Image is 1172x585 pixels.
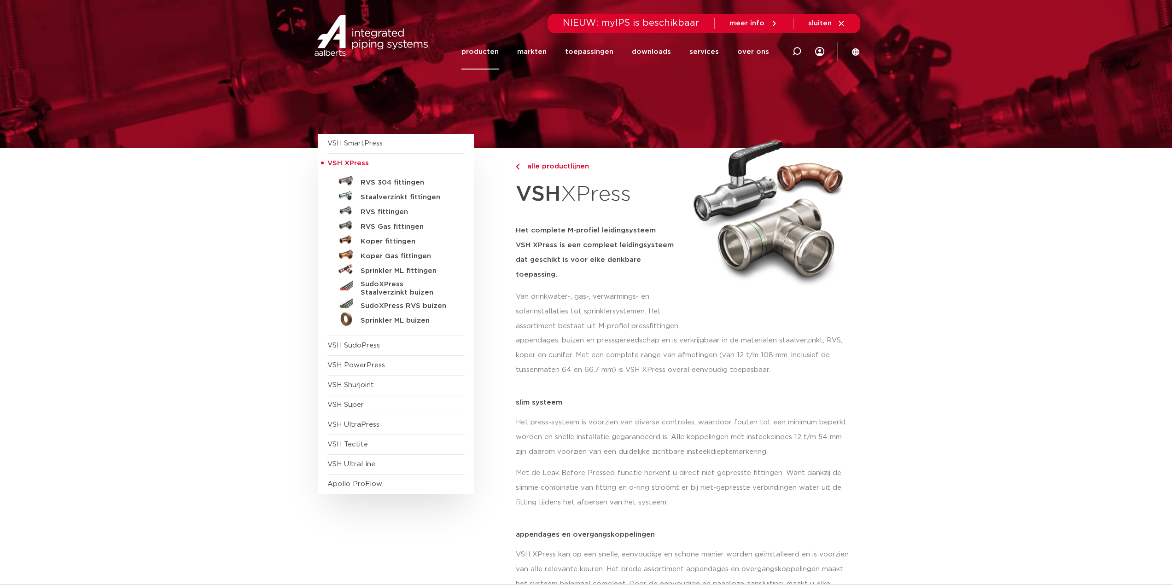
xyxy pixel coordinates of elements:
[522,163,589,170] span: alle productlijnen
[461,34,769,70] nav: Menu
[361,280,452,297] h5: SudoXPress Staalverzinkt buizen
[737,34,769,70] a: over ons
[327,421,379,428] a: VSH UltraPress
[516,466,854,510] p: Met de Leak Before Pressed-functie herkent u direct niet gepresste fittingen. Want dankzij de sli...
[361,193,452,202] h5: Staalverzinkt fittingen
[729,19,778,28] a: meer info
[327,160,369,167] span: VSH XPress
[327,342,380,349] a: VSH SudoPress
[361,179,452,187] h5: RVS 304 fittingen
[516,161,682,172] a: alle productlijnen
[565,34,613,70] a: toepassingen
[516,531,854,538] p: appendages en overgangskoppelingen
[361,252,452,261] h5: Koper Gas fittingen
[327,262,465,277] a: Sprinkler ML fittingen
[361,267,452,275] h5: Sprinkler ML fittingen
[327,362,385,369] a: VSH PowerPress
[327,441,368,448] a: VSH Tectite
[361,302,452,310] h5: SudoXPress RVS buizen
[327,481,382,487] a: Apollo ProFlow
[516,164,519,170] img: chevron-right.svg
[729,20,764,27] span: meer info
[516,415,854,459] p: Het press-systeem is voorzien van diverse controles, waardoor fouten tot een minimum beperkt word...
[516,333,854,377] p: appendages, buizen en pressgereedschap en is verkrijgbaar in de materialen staalverzinkt, RVS, ko...
[563,18,700,28] span: NIEUW: myIPS is beschikbaar
[516,177,682,212] h1: XPress
[327,401,364,408] a: VSH Super
[327,247,465,262] a: Koper Gas fittingen
[361,317,452,325] h5: Sprinkler ML buizen
[632,34,671,70] a: downloads
[361,208,452,216] h5: RVS fittingen
[516,290,682,334] p: Van drinkwater-, gas-, verwarmings- en solarinstallaties tot sprinklersystemen. Het assortiment b...
[327,312,465,326] a: Sprinkler ML buizen
[361,237,452,246] h5: Koper fittingen
[361,223,452,231] h5: RVS Gas fittingen
[327,174,465,188] a: RVS 304 fittingen
[327,297,465,312] a: SudoXPress RVS buizen
[327,140,383,147] a: VSH SmartPress
[517,34,547,70] a: markten
[516,399,854,406] p: slim systeem
[327,382,374,388] a: VSH Shurjoint
[808,19,845,28] a: sluiten
[327,188,465,203] a: Staalverzinkt fittingen
[516,184,561,205] strong: VSH
[516,223,682,282] h5: Het complete M-profiel leidingsysteem VSH XPress is een compleet leidingsysteem dat geschikt is v...
[327,203,465,218] a: RVS fittingen
[327,461,375,468] a: VSH UltraLine
[808,20,832,27] span: sluiten
[327,232,465,247] a: Koper fittingen
[461,34,499,70] a: producten
[327,277,465,297] a: SudoXPress Staalverzinkt buizen
[327,218,465,232] a: RVS Gas fittingen
[689,34,719,70] a: services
